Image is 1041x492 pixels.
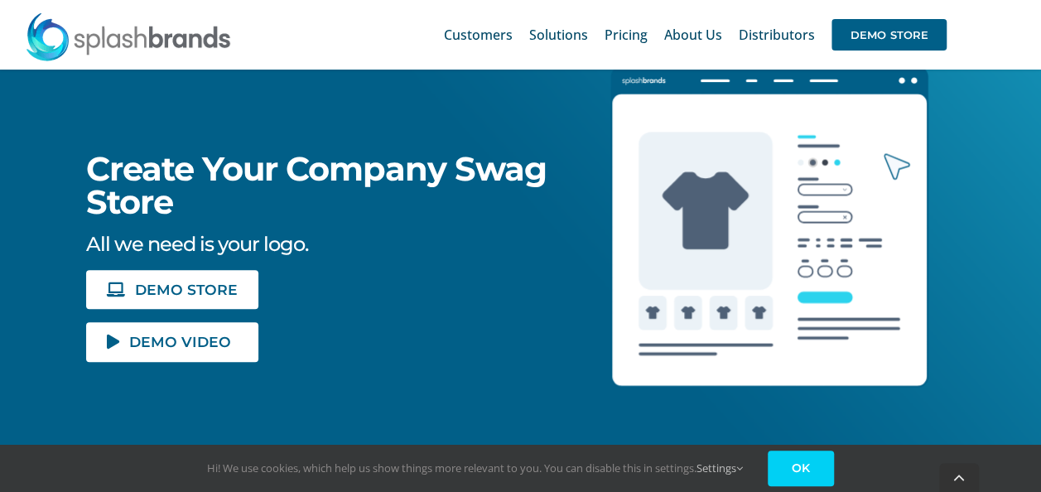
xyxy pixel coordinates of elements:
a: DEMO STORE [831,8,947,61]
img: SplashBrands.com Logo [25,12,232,61]
a: Customers [444,8,513,61]
a: Settings [696,461,743,475]
nav: Main Menu Sticky [444,8,947,61]
a: OK [768,451,834,486]
span: Customers [444,28,513,41]
a: DEMO STORE [86,270,258,309]
span: DEMO VIDEO [129,335,231,349]
span: DEMO STORE [831,19,947,51]
a: Distributors [739,8,815,61]
span: All we need is your logo. [86,232,308,256]
span: Pricing [605,28,648,41]
span: Create Your Company Swag Store [86,148,547,222]
a: Pricing [605,8,648,61]
span: About Us [664,28,722,41]
span: DEMO STORE [135,282,238,297]
span: Solutions [529,28,588,41]
span: Distributors [739,28,815,41]
span: Hi! We use cookies, which help us show things more relevant to you. You can disable this in setti... [207,461,743,475]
